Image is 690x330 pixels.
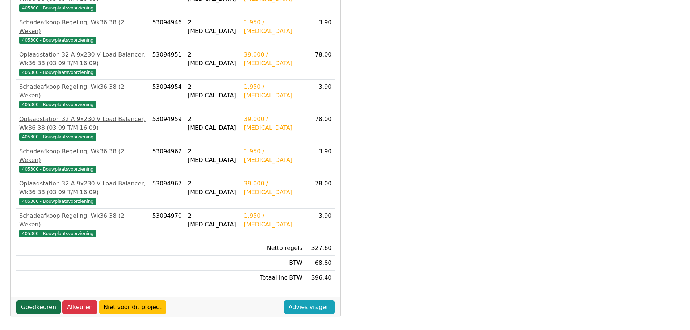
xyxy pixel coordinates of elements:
[284,300,335,314] a: Advies vragen
[244,18,302,35] div: 1.950 / [MEDICAL_DATA]
[305,80,335,112] td: 3.90
[19,101,96,108] span: 405300 - Bouwplaatsvoorziening
[19,179,147,205] a: Oplaadstation 32 A 9x230 V Load Balancer, Wk36 38 (03 09 T/M 16 09)405300 - Bouwplaatsvoorziening
[305,144,335,176] td: 3.90
[19,83,147,100] div: Schadeafkoop Regeling, Wk36 38 (2 Weken)
[19,198,96,205] span: 405300 - Bouwplaatsvoorziening
[16,300,61,314] a: Goedkeuren
[19,37,96,44] span: 405300 - Bouwplaatsvoorziening
[150,112,185,144] td: 53094959
[19,115,147,132] div: Oplaadstation 32 A 9x230 V Load Balancer, Wk36 38 (03 09 T/M 16 09)
[19,147,147,164] div: Schadeafkoop Regeling, Wk36 38 (2 Weken)
[150,15,185,47] td: 53094946
[19,212,147,238] a: Schadeafkoop Regeling, Wk36 38 (2 Weken)405300 - Bouwplaatsvoorziening
[244,212,302,229] div: 1.950 / [MEDICAL_DATA]
[241,241,305,256] td: Netto regels
[150,209,185,241] td: 53094970
[305,112,335,144] td: 78.00
[19,18,147,44] a: Schadeafkoop Regeling, Wk36 38 (2 Weken)405300 - Bouwplaatsvoorziening
[305,209,335,241] td: 3.90
[188,50,238,68] div: 2 [MEDICAL_DATA]
[150,47,185,80] td: 53094951
[19,69,96,76] span: 405300 - Bouwplaatsvoorziening
[62,300,97,314] a: Afkeuren
[244,179,302,197] div: 39.000 / [MEDICAL_DATA]
[305,241,335,256] td: 327.60
[188,179,238,197] div: 2 [MEDICAL_DATA]
[19,50,147,68] div: Oplaadstation 32 A 9x230 V Load Balancer, Wk36 38 (03 09 T/M 16 09)
[188,115,238,132] div: 2 [MEDICAL_DATA]
[19,115,147,141] a: Oplaadstation 32 A 9x230 V Load Balancer, Wk36 38 (03 09 T/M 16 09)405300 - Bouwplaatsvoorziening
[188,18,238,35] div: 2 [MEDICAL_DATA]
[244,50,302,68] div: 39.000 / [MEDICAL_DATA]
[19,4,96,12] span: 405300 - Bouwplaatsvoorziening
[150,144,185,176] td: 53094962
[99,300,166,314] a: Niet voor dit project
[244,83,302,100] div: 1.950 / [MEDICAL_DATA]
[244,147,302,164] div: 1.950 / [MEDICAL_DATA]
[188,147,238,164] div: 2 [MEDICAL_DATA]
[150,80,185,112] td: 53094954
[19,166,96,173] span: 405300 - Bouwplaatsvoorziening
[19,230,96,237] span: 405300 - Bouwplaatsvoorziening
[150,176,185,209] td: 53094967
[241,256,305,271] td: BTW
[305,176,335,209] td: 78.00
[188,212,238,229] div: 2 [MEDICAL_DATA]
[19,50,147,76] a: Oplaadstation 32 A 9x230 V Load Balancer, Wk36 38 (03 09 T/M 16 09)405300 - Bouwplaatsvoorziening
[305,271,335,285] td: 396.40
[19,212,147,229] div: Schadeafkoop Regeling, Wk36 38 (2 Weken)
[305,256,335,271] td: 68.80
[19,179,147,197] div: Oplaadstation 32 A 9x230 V Load Balancer, Wk36 38 (03 09 T/M 16 09)
[19,147,147,173] a: Schadeafkoop Regeling, Wk36 38 (2 Weken)405300 - Bouwplaatsvoorziening
[244,115,302,132] div: 39.000 / [MEDICAL_DATA]
[19,18,147,35] div: Schadeafkoop Regeling, Wk36 38 (2 Weken)
[19,133,96,141] span: 405300 - Bouwplaatsvoorziening
[19,83,147,109] a: Schadeafkoop Regeling, Wk36 38 (2 Weken)405300 - Bouwplaatsvoorziening
[241,271,305,285] td: Totaal inc BTW
[188,83,238,100] div: 2 [MEDICAL_DATA]
[305,47,335,80] td: 78.00
[305,15,335,47] td: 3.90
